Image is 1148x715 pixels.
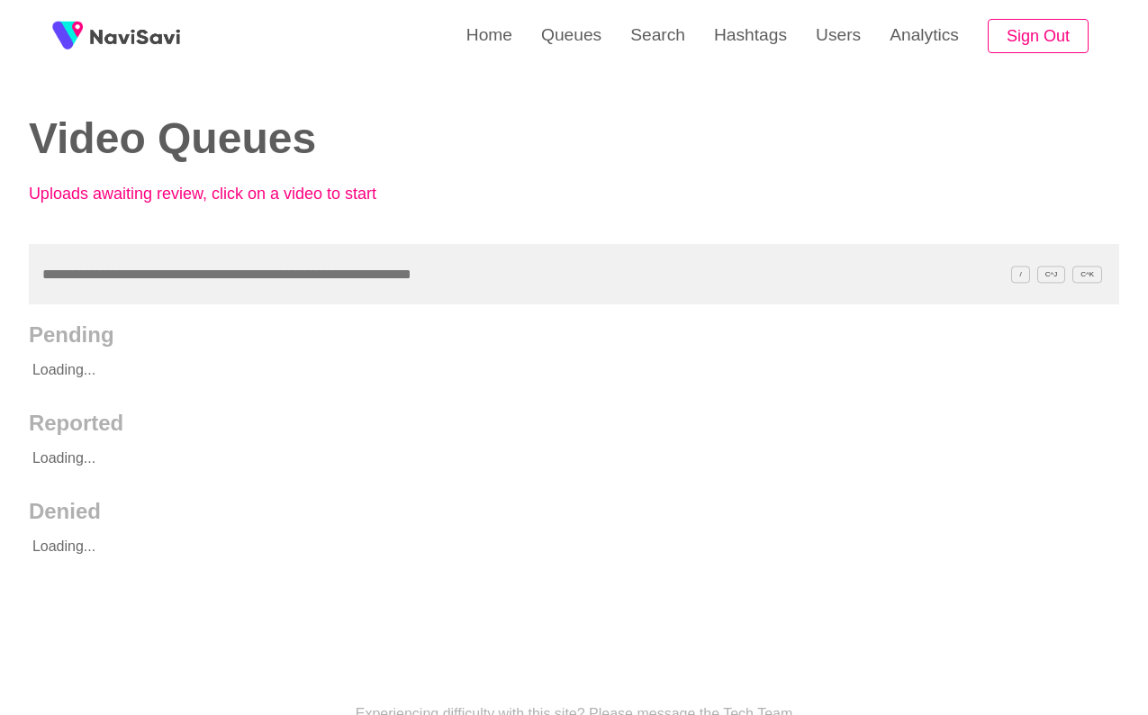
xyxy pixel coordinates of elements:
p: Loading... [29,348,1010,393]
img: fireSpot [45,14,90,59]
h2: Reported [29,411,1119,436]
p: Uploads awaiting review, click on a video to start [29,185,425,204]
span: C^J [1037,266,1066,283]
button: Sign Out [988,19,1089,54]
span: / [1011,266,1029,283]
h2: Denied [29,499,1119,524]
p: Loading... [29,524,1010,569]
img: fireSpot [90,27,180,45]
h2: Pending [29,322,1119,348]
h2: Video Queues [29,115,547,163]
span: C^K [1072,266,1102,283]
p: Loading... [29,436,1010,481]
